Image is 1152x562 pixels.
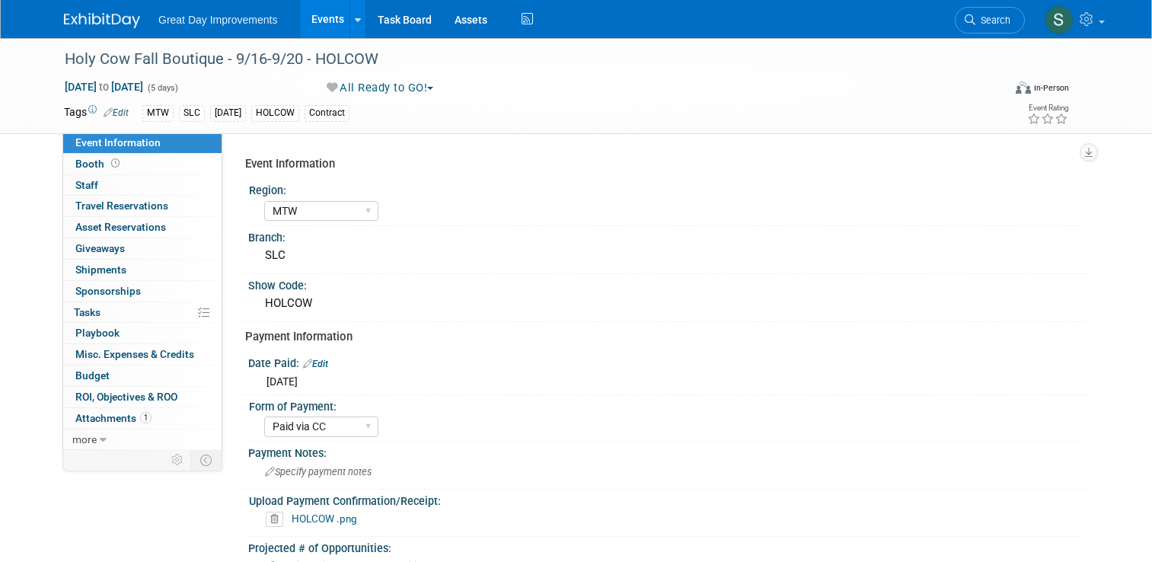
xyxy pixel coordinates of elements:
[63,154,222,174] a: Booth
[75,179,98,191] span: Staff
[75,391,177,403] span: ROI, Objectives & ROO
[249,395,1081,414] div: Form of Payment:
[955,7,1025,34] a: Search
[75,136,161,148] span: Event Information
[59,46,984,73] div: Holy Cow Fall Boutique - 9/16-9/20 - HOLCOW
[63,238,222,259] a: Giveaways
[248,442,1088,461] div: Payment Notes:
[249,179,1081,198] div: Region:
[75,369,110,382] span: Budget
[265,466,372,477] span: Specify payment notes
[108,158,123,169] span: Booth not reserved yet
[245,156,1077,172] div: Event Information
[75,348,194,360] span: Misc. Expenses & Credits
[63,408,222,429] a: Attachments1
[63,387,222,407] a: ROI, Objectives & ROO
[248,226,1088,245] div: Branch:
[72,433,97,445] span: more
[266,514,289,525] a: Delete attachment?
[179,105,205,121] div: SLC
[260,244,1077,267] div: SLC
[63,133,222,153] a: Event Information
[75,221,166,233] span: Asset Reservations
[75,242,125,254] span: Giveaways
[142,105,174,121] div: MTW
[104,107,129,118] a: Edit
[74,306,101,318] span: Tasks
[321,80,440,96] button: All Ready to GO!
[1027,104,1068,112] div: Event Rating
[64,13,140,28] img: ExhibitDay
[260,292,1077,315] div: HOLCOW
[75,412,152,424] span: Attachments
[303,359,328,369] a: Edit
[248,274,1088,293] div: Show Code:
[164,450,191,470] td: Personalize Event Tab Strip
[63,196,222,216] a: Travel Reservations
[1033,82,1069,94] div: In-Person
[75,285,141,297] span: Sponsorships
[210,105,246,121] div: [DATE]
[305,105,349,121] div: Contract
[63,281,222,302] a: Sponsorships
[921,79,1069,102] div: Event Format
[248,537,1088,556] div: Projected # of Opportunities:
[140,412,152,423] span: 1
[63,323,222,343] a: Playbook
[75,327,120,339] span: Playbook
[64,104,129,122] td: Tags
[63,429,222,450] a: more
[292,513,357,525] a: HOLCOW .png
[97,81,111,93] span: to
[1045,5,1074,34] img: Sha'Nautica Sales
[1016,81,1031,94] img: Format-Inperson.png
[63,344,222,365] a: Misc. Expenses & Credits
[251,105,299,121] div: HOLCOW
[63,260,222,280] a: Shipments
[191,450,222,470] td: Toggle Event Tabs
[245,329,1077,345] div: Payment Information
[75,158,123,170] span: Booth
[63,175,222,196] a: Staff
[75,263,126,276] span: Shipments
[63,217,222,238] a: Asset Reservations
[64,80,144,94] span: [DATE] [DATE]
[158,14,277,26] span: Great Day Improvements
[146,83,178,93] span: (5 days)
[63,366,222,386] a: Budget
[266,375,298,388] span: [DATE]
[63,302,222,323] a: Tasks
[75,200,168,212] span: Travel Reservations
[249,490,1081,509] div: Upload Payment Confirmation/Receipt:
[975,14,1010,26] span: Search
[248,352,1088,372] div: Date Paid:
